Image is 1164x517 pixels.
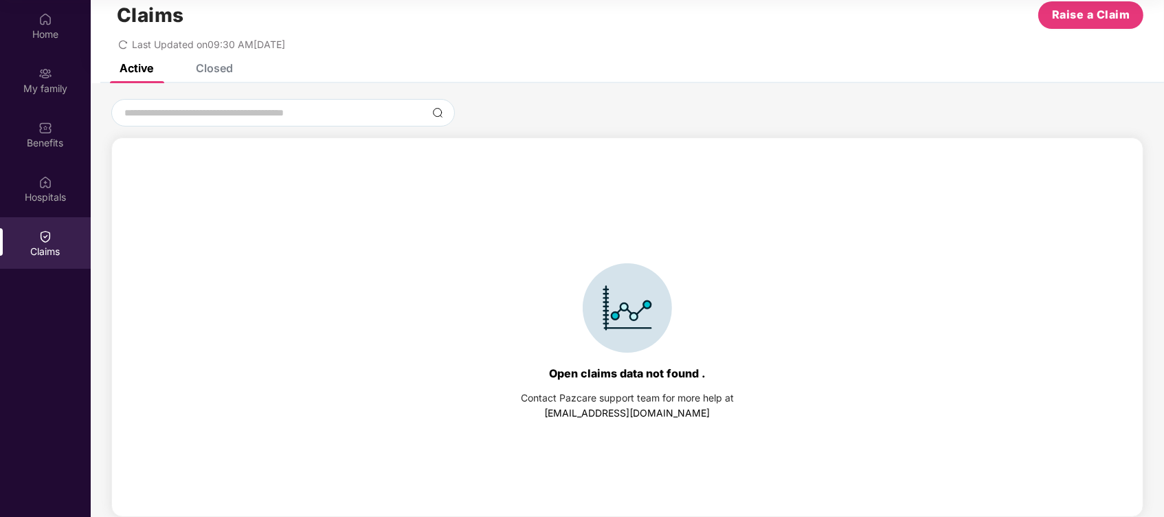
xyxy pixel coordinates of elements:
img: svg+xml;base64,PHN2ZyBpZD0iSWNvbl9DbGFpbSIgZGF0YS1uYW1lPSJJY29uIENsYWltIiB4bWxucz0iaHR0cDovL3d3dy... [583,263,672,353]
span: Last Updated on 09:30 AM[DATE] [132,38,285,50]
img: svg+xml;base64,PHN2ZyBpZD0iQmVuZWZpdHMiIHhtbG5zPSJodHRwOi8vd3d3LnczLm9yZy8yMDAwL3N2ZyIgd2lkdGg9Ij... [38,121,52,135]
h1: Claims [117,3,184,27]
div: Open claims data not found . [549,366,706,380]
div: Closed [196,61,233,75]
span: Raise a Claim [1052,6,1130,23]
span: redo [118,38,128,50]
img: svg+xml;base64,PHN2ZyBpZD0iQ2xhaW0iIHhtbG5zPSJodHRwOi8vd3d3LnczLm9yZy8yMDAwL3N2ZyIgd2lkdGg9IjIwIi... [38,230,52,243]
img: svg+xml;base64,PHN2ZyBpZD0iU2VhcmNoLTMyeDMyIiB4bWxucz0iaHR0cDovL3d3dy53My5vcmcvMjAwMC9zdmciIHdpZH... [432,107,443,118]
div: Contact Pazcare support team for more help at [521,390,734,406]
button: Raise a Claim [1038,1,1143,29]
img: svg+xml;base64,PHN2ZyB3aWR0aD0iMjAiIGhlaWdodD0iMjAiIHZpZXdCb3g9IjAgMCAyMCAyMCIgZmlsbD0ibm9uZSIgeG... [38,67,52,80]
img: svg+xml;base64,PHN2ZyBpZD0iSG9zcGl0YWxzIiB4bWxucz0iaHR0cDovL3d3dy53My5vcmcvMjAwMC9zdmciIHdpZHRoPS... [38,175,52,189]
img: svg+xml;base64,PHN2ZyBpZD0iSG9tZSIgeG1sbnM9Imh0dHA6Ly93d3cudzMub3JnLzIwMDAvc3ZnIiB3aWR0aD0iMjAiIG... [38,12,52,26]
div: Active [120,61,153,75]
a: [EMAIL_ADDRESS][DOMAIN_NAME] [545,407,710,419]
